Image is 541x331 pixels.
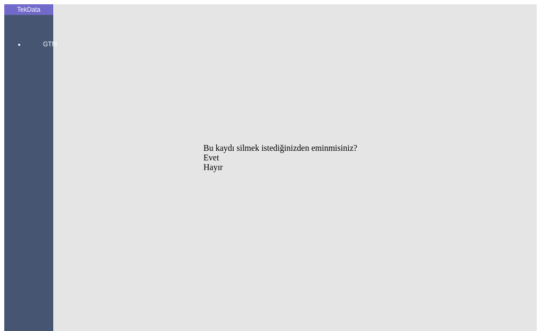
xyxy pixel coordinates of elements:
span: GTM [34,40,66,49]
span: Hayır [203,163,223,172]
div: Evet [203,153,357,163]
div: Bu kaydı silmek istediğinizden eminmisiniz? [203,143,357,153]
span: Evet [203,153,219,162]
div: Hayır [203,163,357,172]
